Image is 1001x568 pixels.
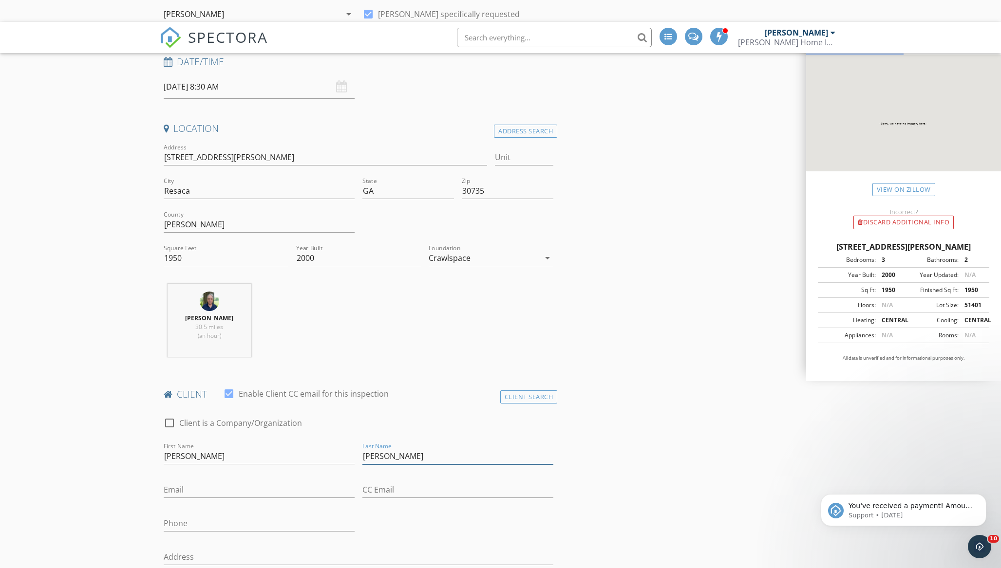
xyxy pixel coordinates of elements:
[821,286,876,294] div: Sq Ft:
[821,256,876,264] div: Bedrooms:
[164,55,554,68] h4: Date/Time
[160,27,181,48] img: The Best Home Inspection Software - Spectora
[200,292,219,311] img: brown_headshotjpg.jpg
[904,316,959,325] div: Cooling:
[964,271,976,279] span: N/A
[904,331,959,340] div: Rooms:
[959,286,986,294] div: 1950
[904,256,959,264] div: Bathrooms:
[500,390,558,403] div: Client Search
[853,216,954,229] div: Discard Additional info
[343,8,355,20] i: arrow_drop_down
[806,474,1001,542] iframe: Intercom notifications message
[818,241,989,253] div: [STREET_ADDRESS][PERSON_NAME]
[542,252,553,264] i: arrow_drop_down
[164,75,355,99] input: Select date
[821,301,876,310] div: Floors:
[904,271,959,279] div: Year Updated:
[195,323,223,331] span: 30.5 miles
[179,418,302,428] label: Client is a Company/Organization
[821,271,876,279] div: Year Built:
[164,122,554,135] h4: Location
[968,535,991,558] iframe: Intercom live chat
[964,331,976,339] span: N/A
[821,331,876,340] div: Appliances:
[188,27,268,47] span: SPECTORA
[160,35,268,55] a: SPECTORA
[959,301,986,310] div: 51401
[429,254,471,262] div: Crawlspace
[904,286,959,294] div: Finished Sq Ft:
[42,37,168,46] p: Message from Support, sent 1d ago
[876,316,904,325] div: CENTRAL
[988,535,999,543] span: 10
[882,331,893,339] span: N/A
[164,10,224,18] div: [PERSON_NAME]
[882,301,893,309] span: N/A
[959,316,986,325] div: CENTRAL
[198,331,221,340] span: (an hour)
[457,28,652,47] input: Search everything...
[876,286,904,294] div: 1950
[738,37,835,47] div: Brown's Home Inspections
[821,316,876,325] div: Heating:
[806,208,1001,216] div: Incorrect?
[876,271,904,279] div: 2000
[378,9,520,19] label: [PERSON_NAME] specifically requested
[494,125,557,138] div: Address Search
[185,314,233,322] strong: [PERSON_NAME]
[959,256,986,264] div: 2
[164,388,554,401] h4: client
[872,183,935,196] a: View on Zillow
[904,301,959,310] div: Lot Size:
[42,28,168,143] span: You've received a payment! Amount $400.00 Fee $13.40 Net $386.60 Transaction # pi_3SBxM9K7snlDGpR...
[239,389,389,399] label: Enable Client CC email for this inspection
[806,55,1001,195] img: streetview
[765,28,828,37] div: [PERSON_NAME]
[876,256,904,264] div: 3
[818,355,989,362] p: All data is unverified and for informational purposes only.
